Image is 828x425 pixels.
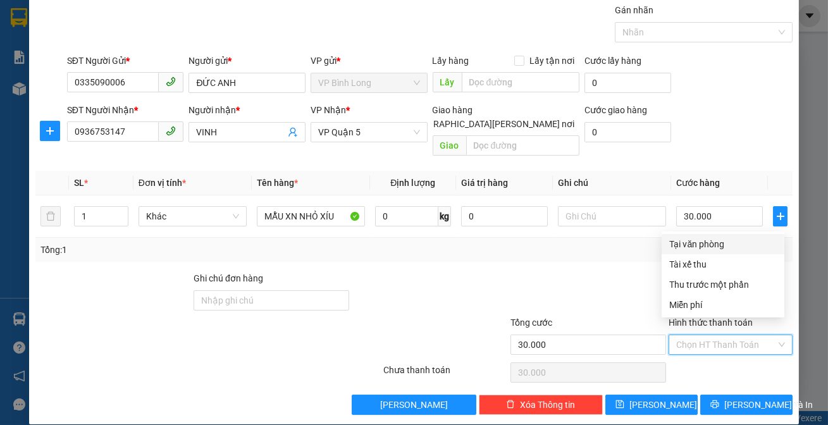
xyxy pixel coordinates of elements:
[40,243,321,257] div: Tổng: 1
[461,206,548,226] input: 0
[40,206,61,226] button: delete
[139,178,186,188] span: Đơn vị tính
[311,105,346,115] span: VP Nhận
[311,54,428,68] div: VP gửi
[352,395,476,415] button: [PERSON_NAME]
[615,5,653,15] label: Gán nhãn
[710,400,719,410] span: printer
[438,206,451,226] span: kg
[584,122,670,142] input: Cước giao hàng
[605,395,698,415] button: save[PERSON_NAME]
[433,135,466,156] span: Giao
[433,72,462,92] span: Lấy
[433,105,473,115] span: Giao hàng
[433,56,469,66] span: Lấy hàng
[146,207,239,226] span: Khác
[669,278,777,292] div: Thu trước một phần
[466,135,580,156] input: Dọc đường
[318,73,420,92] span: VP Bình Long
[257,178,298,188] span: Tên hàng
[700,395,793,415] button: printer[PERSON_NAME] và In
[615,400,624,410] span: save
[676,178,720,188] span: Cước hàng
[558,206,666,226] input: Ghi Chú
[402,117,579,131] span: [GEOGRAPHIC_DATA][PERSON_NAME] nơi
[40,121,60,141] button: plus
[166,77,176,87] span: phone
[629,398,697,412] span: [PERSON_NAME]
[669,237,777,251] div: Tại văn phòng
[669,317,753,328] label: Hình thức thanh toán
[194,290,349,311] input: Ghi chú đơn hàng
[773,206,788,226] button: plus
[288,127,298,137] span: user-add
[194,273,263,283] label: Ghi chú đơn hàng
[67,54,184,68] div: SĐT Người Gửi
[724,398,813,412] span: [PERSON_NAME] và In
[553,171,671,195] th: Ghi chú
[584,56,641,66] label: Cước lấy hàng
[382,363,509,385] div: Chưa thanh toán
[166,126,176,136] span: phone
[584,105,647,115] label: Cước giao hàng
[479,395,603,415] button: deleteXóa Thông tin
[461,178,508,188] span: Giá trị hàng
[584,73,670,93] input: Cước lấy hàng
[510,317,552,328] span: Tổng cước
[188,54,306,68] div: Người gửi
[257,206,365,226] input: VD: Bàn, Ghế
[390,178,435,188] span: Định lượng
[462,72,580,92] input: Dọc đường
[506,400,515,410] span: delete
[318,123,420,142] span: VP Quận 5
[774,211,787,221] span: plus
[67,103,184,117] div: SĐT Người Nhận
[669,298,777,312] div: Miễn phí
[524,54,579,68] span: Lấy tận nơi
[380,398,448,412] span: [PERSON_NAME]
[520,398,575,412] span: Xóa Thông tin
[188,103,306,117] div: Người nhận
[74,178,84,188] span: SL
[669,257,777,271] div: Tài xế thu
[40,126,59,136] span: plus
